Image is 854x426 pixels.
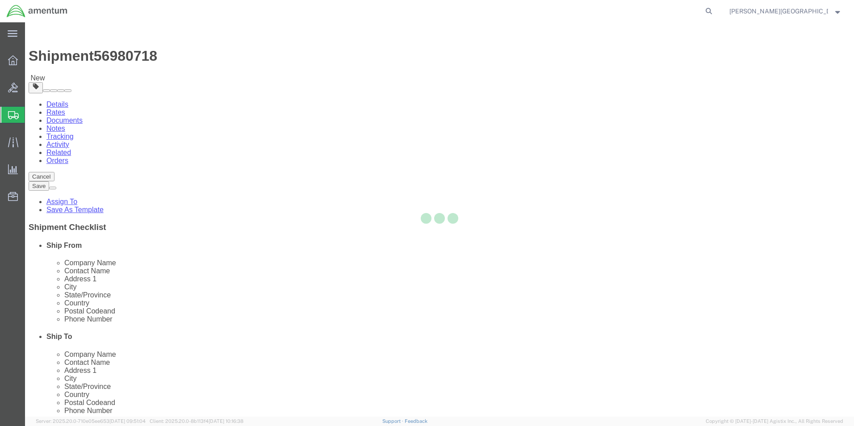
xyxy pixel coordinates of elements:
a: Support [382,418,405,424]
span: Server: 2025.20.0-710e05ee653 [36,418,146,424]
span: Client: 2025.20.0-8b113f4 [150,418,243,424]
span: [DATE] 09:51:04 [109,418,146,424]
img: logo [6,4,68,18]
a: Feedback [405,418,427,424]
button: [PERSON_NAME][GEOGRAPHIC_DATA] [729,6,841,17]
span: Copyright © [DATE]-[DATE] Agistix Inc., All Rights Reserved [706,418,843,425]
span: ROMAN TRUJILLO [729,6,828,16]
span: [DATE] 10:16:38 [209,418,243,424]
